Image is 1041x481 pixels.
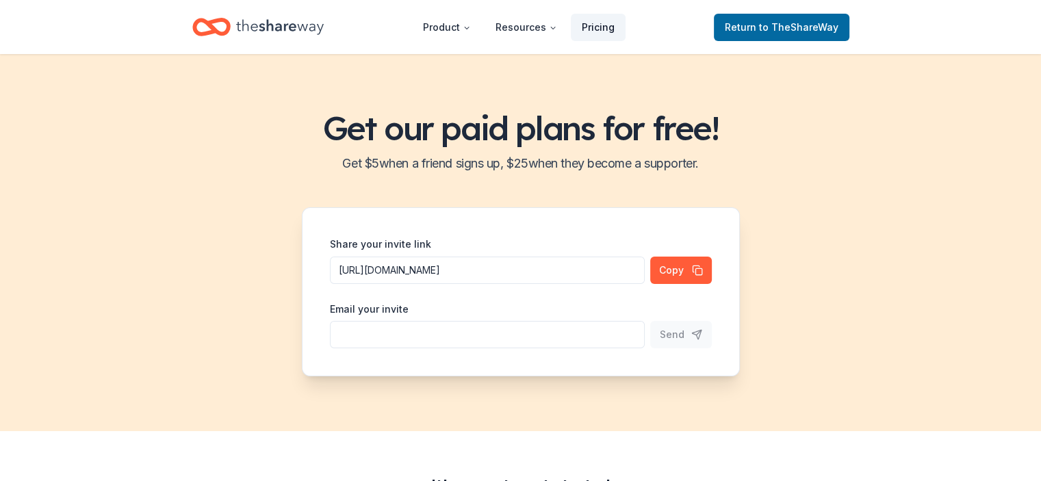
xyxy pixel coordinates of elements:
[330,237,431,251] label: Share your invite link
[412,14,482,41] button: Product
[759,21,838,33] span: to TheShareWay
[485,14,568,41] button: Resources
[650,257,712,284] button: Copy
[192,11,324,43] a: Home
[725,19,838,36] span: Return
[714,14,849,41] a: Returnto TheShareWay
[16,109,1025,147] h1: Get our paid plans for free!
[16,153,1025,174] h2: Get $ 5 when a friend signs up, $ 25 when they become a supporter.
[412,11,626,43] nav: Main
[330,302,409,316] label: Email your invite
[571,14,626,41] a: Pricing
